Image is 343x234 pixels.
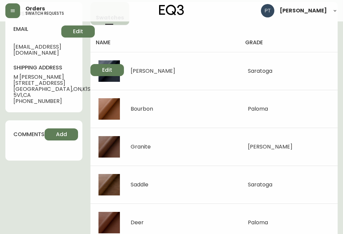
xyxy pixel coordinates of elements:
[131,68,175,74] div: [PERSON_NAME]
[90,64,124,76] button: Edit
[98,136,120,158] img: cc025194-1fe8-4961-aff5-2b0f2cd7293d.jpg-thumb.jpg
[248,219,268,226] span: Paloma
[13,25,61,33] h4: email
[131,106,153,112] div: Bourbon
[13,98,90,104] span: [PHONE_NUMBER]
[102,66,112,74] span: Edit
[261,4,274,17] img: 986dcd8e1aab7847125929f325458823
[13,131,45,138] h4: comments
[61,25,95,38] button: Edit
[98,60,120,82] img: 32c41622-10b4-4652-a9a4-0b358c127eaa.jpg-thumb.jpg
[248,143,292,151] span: [PERSON_NAME]
[13,80,90,86] span: [STREET_ADDRESS]
[13,64,90,71] h4: shipping address
[13,44,61,56] span: [EMAIL_ADDRESS][DOMAIN_NAME]
[159,5,184,15] img: logo
[131,182,148,188] div: Saddle
[96,39,234,46] h4: name
[45,128,78,140] button: Add
[25,11,64,15] h5: swatch requests
[248,181,272,188] span: Saratoga
[280,8,327,13] span: [PERSON_NAME]
[131,144,151,150] div: Granite
[98,212,120,233] img: 91ff9ae0-2b65-4739-954d-cae888cab6c6.jpg-thumb.jpg
[13,86,90,98] span: [GEOGRAPHIC_DATA] , ON , K1S 5V1 , CA
[25,6,45,11] span: Orders
[248,105,268,113] span: Paloma
[73,28,83,35] span: Edit
[13,74,90,80] span: M [PERSON_NAME]
[98,174,120,195] img: d18b369c-b920-49d9-ad5f-7876c2c6150a.jpg-thumb.jpg
[245,39,332,46] h4: grade
[248,67,272,75] span: Saratoga
[131,220,144,226] div: Deer
[56,131,67,138] span: Add
[98,98,120,120] img: 12b99905-782f-401d-b5f1-23e5adad9979.jpg-thumb.jpg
